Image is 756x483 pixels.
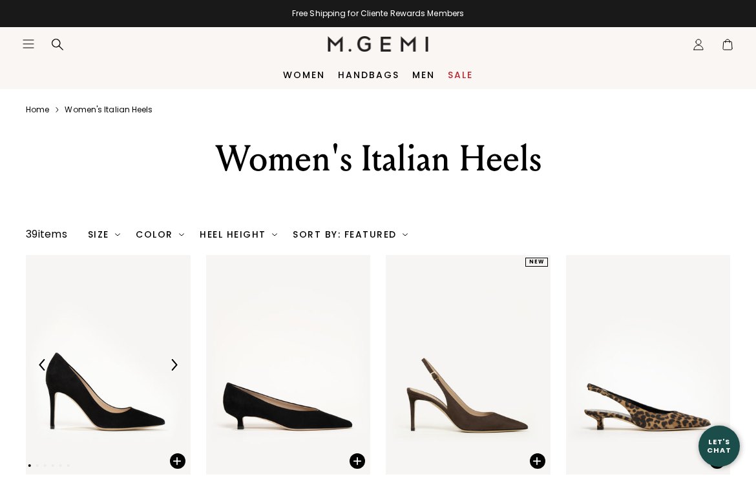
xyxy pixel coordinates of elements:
[37,359,48,371] img: Previous Arrow
[448,70,473,80] a: Sale
[403,232,408,237] img: chevron-down.svg
[136,229,184,240] div: Color
[386,255,551,475] img: The Valeria 80mm
[88,229,121,240] div: Size
[26,255,191,475] img: The Esatto 90mm
[283,70,325,80] a: Women
[138,136,618,182] div: Women's Italian Heels
[179,232,184,237] img: chevron-down.svg
[65,105,152,115] a: Women's italian heels
[115,232,120,237] img: chevron-down.svg
[328,36,429,52] img: M.Gemi
[293,229,408,240] div: Sort By: Featured
[206,255,371,475] img: The Marzia
[26,227,67,242] div: 39 items
[698,438,740,454] div: Let's Chat
[26,105,49,115] a: Home
[272,232,277,237] img: chevron-down.svg
[22,37,35,50] button: Open site menu
[200,229,277,240] div: Heel Height
[412,70,435,80] a: Men
[338,70,399,80] a: Handbags
[168,359,180,371] img: Next Arrow
[525,258,548,267] div: NEW
[566,255,731,475] img: The Lisinda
